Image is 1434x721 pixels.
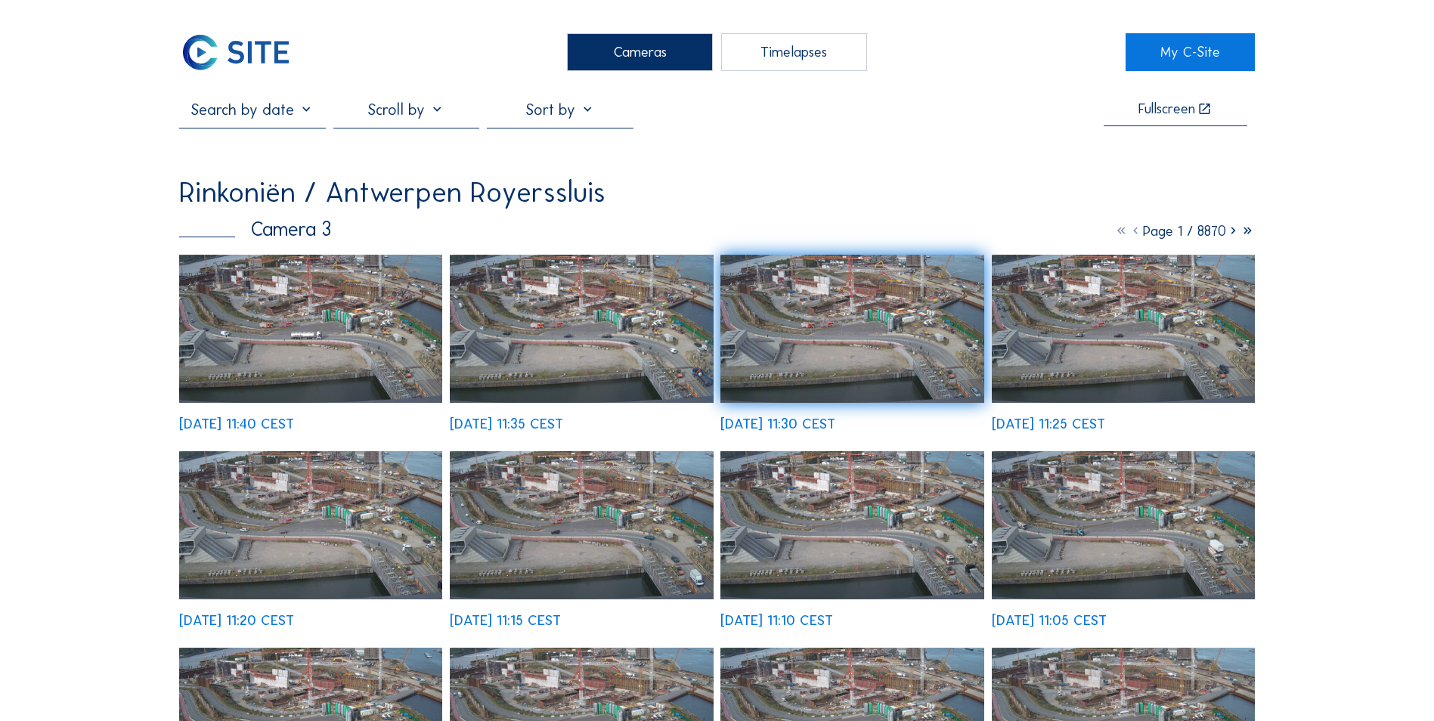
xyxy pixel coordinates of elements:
[450,451,713,599] img: image_53387483
[992,451,1255,599] img: image_53387254
[179,614,294,628] div: [DATE] 11:20 CEST
[450,614,561,628] div: [DATE] 11:15 CEST
[179,101,325,119] input: Search by date 󰅀
[1126,33,1255,71] a: My C-Site
[179,33,308,71] a: C-SITE Logo
[179,451,442,599] img: image_53387633
[1143,222,1226,240] span: Page 1 / 8870
[992,255,1255,403] img: image_53387789
[720,451,983,599] img: image_53387427
[179,219,331,239] div: Camera 3
[720,614,833,628] div: [DATE] 11:10 CEST
[450,255,713,403] img: image_53388148
[720,417,835,432] div: [DATE] 11:30 CEST
[450,417,563,432] div: [DATE] 11:35 CEST
[992,417,1105,432] div: [DATE] 11:25 CEST
[992,614,1107,628] div: [DATE] 11:05 CEST
[179,33,292,71] img: C-SITE Logo
[179,178,606,206] div: Rinkoniën / Antwerpen Royerssluis
[1138,102,1195,117] div: Fullscreen
[179,417,294,432] div: [DATE] 11:40 CEST
[720,255,983,403] img: image_53387984
[179,255,442,403] img: image_53388200
[721,33,867,71] div: Timelapses
[567,33,713,71] div: Cameras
